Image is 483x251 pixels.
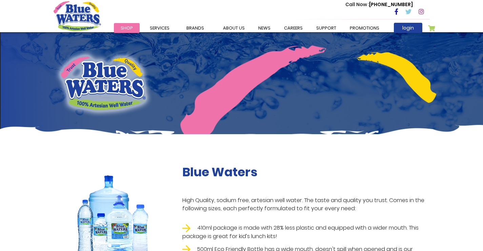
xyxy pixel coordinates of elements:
a: Promotions [343,23,386,33]
span: Shop [121,25,133,31]
p: [PHONE_NUMBER] [345,1,413,8]
span: Services [150,25,169,31]
p: High Quality, sodium free, artesian well water. The taste and quality you trust. Comes in the fol... [182,196,430,213]
a: careers [277,23,309,33]
a: login [394,23,422,33]
a: about us [216,23,251,33]
a: News [251,23,277,33]
span: Brands [186,25,204,31]
span: Call Now : [345,1,369,8]
a: store logo [54,1,101,31]
a: support [309,23,343,33]
h2: Blue Waters [182,165,430,179]
li: 410ml package is made with 28% less plastic and equipped with a wider mouth. This package is grea... [182,224,430,240]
